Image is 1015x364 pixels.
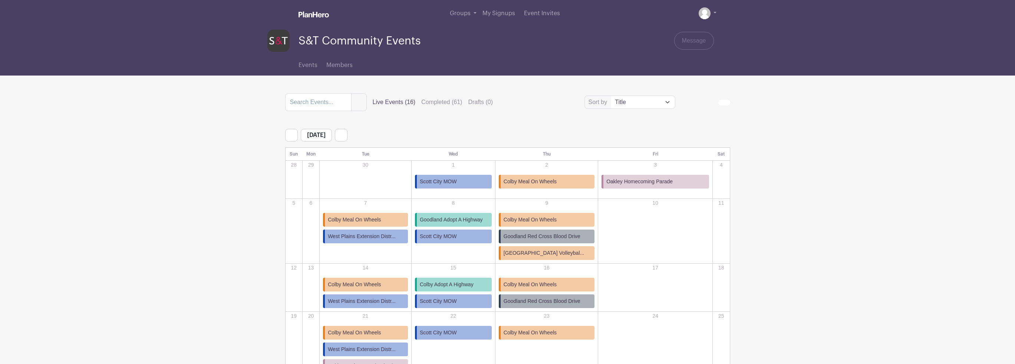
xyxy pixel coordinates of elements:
p: 23 [496,312,597,320]
a: Members [326,52,353,76]
p: 8 [412,199,495,207]
p: 21 [320,312,411,320]
a: Colby Meal On Wheels [499,175,594,188]
p: 13 [303,264,319,272]
p: 29 [303,161,319,169]
a: Goodland Red Cross Blood Drive [499,294,594,308]
span: Colby Meal On Wheels [504,281,557,288]
p: 30 [320,161,411,169]
a: Scott City MOW [415,230,492,243]
p: 7 [320,199,411,207]
label: Live Events (16) [373,98,416,107]
p: 9 [496,199,597,207]
span: Scott City MOW [420,178,457,186]
p: 5 [286,199,302,207]
a: Scott City MOW [415,326,492,340]
span: West Plains Extension Distr... [328,297,396,305]
span: Colby Meal On Wheels [328,329,381,337]
a: West Plains Extension Distr... [323,343,408,356]
a: Scott City MOW [415,175,492,188]
span: [DATE] [301,129,332,141]
th: Thu [495,148,598,161]
span: Colby Meal On Wheels [504,178,557,186]
p: 15 [412,264,495,272]
span: Colby Meal On Wheels [504,329,557,337]
a: Oakley Homecoming Parade [602,175,709,188]
a: Colby Meal On Wheels [499,326,594,340]
p: 28 [286,161,302,169]
p: 17 [599,264,712,272]
a: Colby Meal On Wheels [499,213,594,227]
a: Message [674,32,714,50]
input: Search Events... [285,93,352,111]
p: 11 [713,199,729,207]
p: 3 [599,161,712,169]
a: Colby Meal On Wheels [323,213,408,227]
th: Tue [320,148,412,161]
a: Scott City MOW [415,294,492,308]
p: 12 [286,264,302,272]
span: S&T Community Events [299,35,421,47]
p: 14 [320,264,411,272]
span: Colby Adopt A Highway [420,281,474,288]
span: My Signups [482,10,515,16]
a: [GEOGRAPHIC_DATA] Volleybal... [499,246,594,260]
p: 4 [713,161,729,169]
a: Goodland Red Cross Blood Drive [499,230,594,243]
p: 1 [412,161,495,169]
span: Colby Meal On Wheels [328,281,381,288]
th: Sun [285,148,302,161]
a: Events [299,52,317,76]
a: Colby Meal On Wheels [323,278,408,291]
th: Fri [598,148,713,161]
div: filters [373,98,499,107]
a: Goodland Adopt A Highway [415,213,492,227]
th: Sat [713,148,730,161]
p: 16 [496,264,597,272]
a: Colby Meal On Wheels [323,326,408,340]
label: Sort by [589,98,610,107]
span: Scott City MOW [420,233,457,240]
span: Groups [450,10,471,16]
span: Goodland Red Cross Blood Drive [504,233,580,240]
span: [GEOGRAPHIC_DATA] Volleybal... [504,249,584,257]
span: Oakley Homecoming Parade [606,178,673,186]
img: s-and-t-logo-planhero.png [267,30,290,52]
p: 19 [286,312,302,320]
span: Scott City MOW [420,329,457,337]
span: West Plains Extension Distr... [328,233,396,240]
span: Event Invites [524,10,560,16]
span: West Plains Extension Distr... [328,345,396,353]
label: Drafts (0) [468,98,493,107]
p: 10 [599,199,712,207]
a: West Plains Extension Distr... [323,294,408,308]
span: Goodland Red Cross Blood Drive [504,297,580,305]
span: Colby Meal On Wheels [328,216,381,224]
p: 18 [713,264,729,272]
p: 22 [412,312,495,320]
p: 24 [599,312,712,320]
a: West Plains Extension Distr... [323,230,408,243]
img: logo_white-6c42ec7e38ccf1d336a20a19083b03d10ae64f83f12c07503d8b9e83406b4c7d.svg [299,11,329,17]
th: Mon [302,148,319,161]
div: order and view [693,100,730,106]
p: 2 [496,161,597,169]
img: default-ce2991bfa6775e67f084385cd625a349d9dcbb7a52a09fb2fda1e96e2d18dcdb.png [699,7,711,19]
span: Members [326,62,353,68]
a: Colby Adopt A Highway [415,278,492,291]
p: 6 [303,199,319,207]
span: Message [682,36,706,45]
label: Completed (61) [421,98,462,107]
a: Colby Meal On Wheels [499,278,594,291]
span: Events [299,62,317,68]
span: Goodland Adopt A Highway [420,216,483,224]
p: 20 [303,312,319,320]
p: 25 [713,312,729,320]
th: Wed [411,148,495,161]
span: Scott City MOW [420,297,457,305]
span: Colby Meal On Wheels [504,216,557,224]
